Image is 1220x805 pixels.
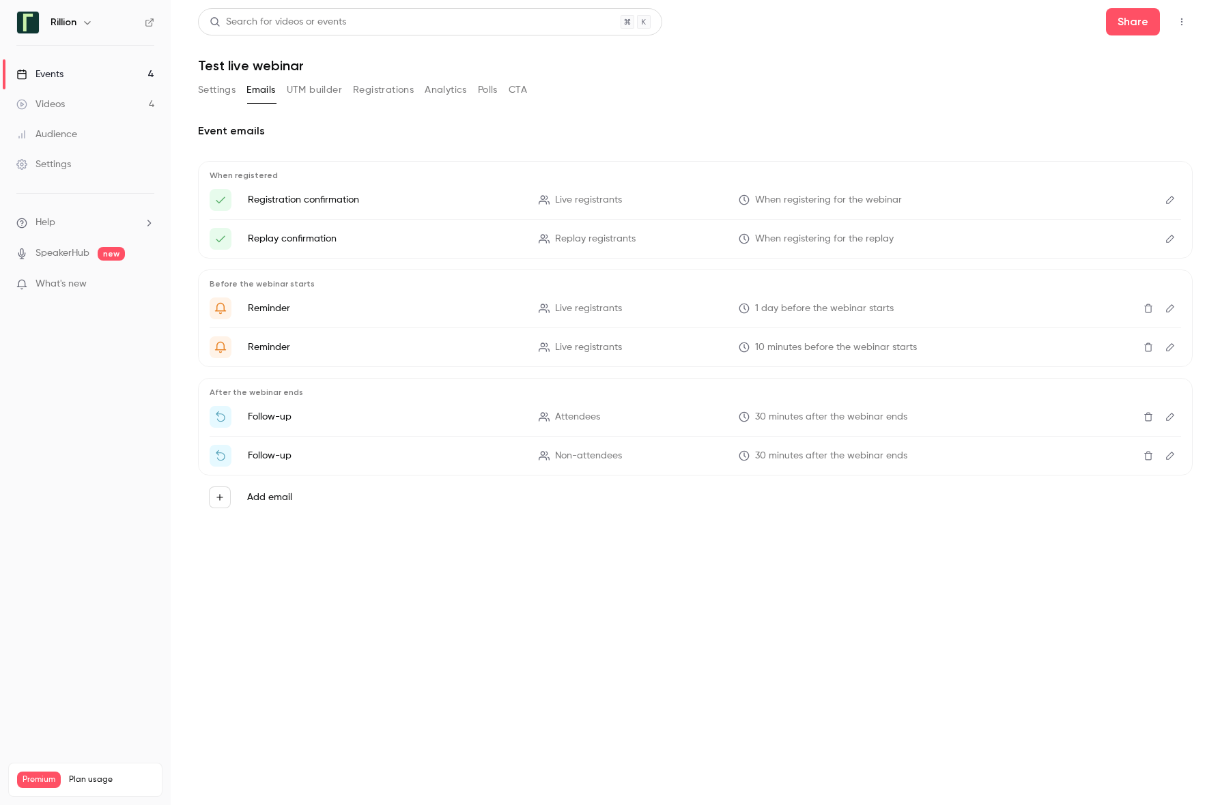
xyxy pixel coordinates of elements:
[210,387,1181,398] p: After the webinar ends
[16,98,65,111] div: Videos
[1159,297,1181,319] button: Edit
[210,445,1181,467] li: Watch the replay of {{ event_name }}
[16,216,154,230] li: help-dropdown-opener
[353,79,414,101] button: Registrations
[555,410,600,424] span: Attendees
[16,68,63,81] div: Events
[17,12,39,33] img: Rillion
[36,246,89,261] a: SpeakerHub
[36,216,55,230] span: Help
[210,228,1181,250] li: Here's your access link to {{ event_name }}!
[248,340,522,354] p: Reminder
[1137,297,1159,319] button: Delete
[1106,8,1160,35] button: Share
[478,79,498,101] button: Polls
[287,79,342,101] button: UTM builder
[555,193,622,207] span: Live registrants
[198,57,1193,74] h1: Test live webinar
[17,772,61,788] span: Premium
[1159,406,1181,428] button: Edit
[248,449,522,463] p: Follow-up
[210,15,346,29] div: Search for videos or events
[210,278,1181,289] p: Before the webinar starts
[198,79,236,101] button: Settings
[755,340,917,355] span: 10 minutes before the webinar starts
[555,340,622,355] span: Live registrants
[1159,336,1181,358] button: Edit
[248,193,522,207] p: Registration confirmation
[36,277,87,291] span: What's new
[425,79,467,101] button: Analytics
[210,170,1181,181] p: When registered
[51,16,76,29] h6: Rillion
[98,247,125,261] span: new
[69,774,154,785] span: Plan usage
[198,123,1193,139] h2: Event emails
[1137,336,1159,358] button: Delete
[16,128,77,141] div: Audience
[1137,406,1159,428] button: Delete
[248,410,522,424] p: Follow-up
[210,406,1181,428] li: Thanks for attending {{ event_name }}
[755,410,907,424] span: 30 minutes after the webinar ends
[1159,228,1181,250] button: Edit
[755,232,894,246] span: When registering for the replay
[555,232,636,246] span: Replay registrants
[246,79,275,101] button: Emails
[210,336,1181,358] li: {{ event_name }} is about to go live
[509,79,527,101] button: CTA
[16,158,71,171] div: Settings
[248,302,522,315] p: Reminder
[755,449,907,463] span: 30 minutes after the webinar ends
[247,491,292,504] label: Add email
[555,449,622,463] span: Non-attendees
[210,297,1181,319] li: Get Ready for '{{ event_name }}' tomorrow!
[755,193,902,207] span: When registering for the webinar
[555,302,622,316] span: Live registrants
[1159,189,1181,211] button: Edit
[248,232,522,246] p: Replay confirmation
[1159,445,1181,467] button: Edit
[1137,445,1159,467] button: Delete
[755,302,894,316] span: 1 day before the webinar starts
[210,189,1181,211] li: Here's your access link to {{ event_name }}!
